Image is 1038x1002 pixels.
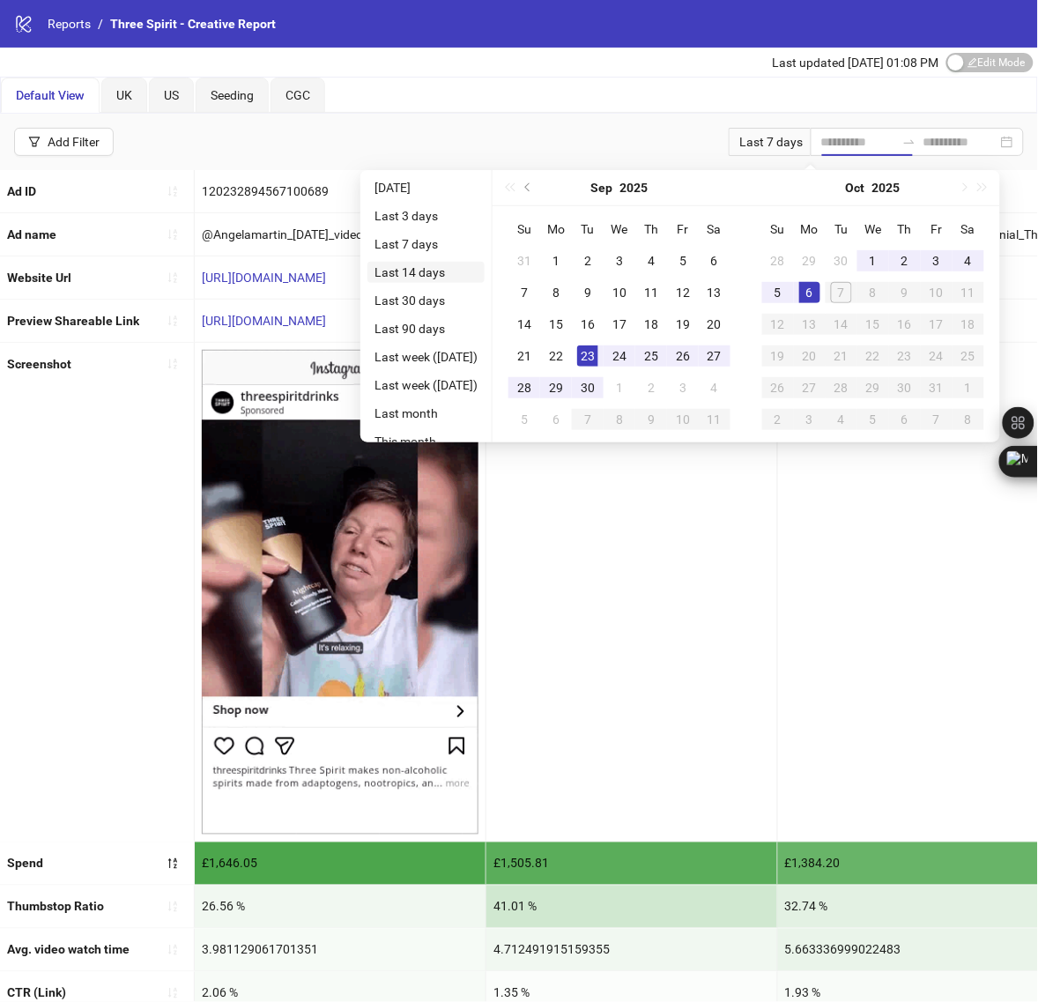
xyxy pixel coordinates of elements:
[704,314,725,335] div: 20
[863,377,884,398] div: 29
[508,308,540,340] td: 2025-09-14
[953,308,984,340] td: 2025-10-18
[857,404,889,435] td: 2025-11-05
[894,250,916,271] div: 2
[16,88,85,102] span: Default View
[857,308,889,340] td: 2025-10-15
[826,277,857,308] td: 2025-10-07
[826,308,857,340] td: 2025-10-14
[577,409,598,430] div: 7
[572,372,604,404] td: 2025-09-30
[699,277,730,308] td: 2025-09-13
[826,404,857,435] td: 2025-11-04
[667,245,699,277] td: 2025-09-05
[672,314,693,335] div: 19
[799,314,820,335] div: 13
[773,56,939,70] span: Last updated [DATE] 01:08 PM
[367,205,485,226] li: Last 3 days
[921,213,953,245] th: Fr
[609,377,630,398] div: 1
[7,857,43,871] b: Spend
[699,308,730,340] td: 2025-09-20
[699,372,730,404] td: 2025-10-04
[545,314,567,335] div: 15
[667,372,699,404] td: 2025-10-03
[958,250,979,271] div: 4
[926,409,947,430] div: 7
[164,88,179,102] span: US
[7,986,66,1000] b: CTR (Link)
[202,271,326,285] a: [URL][DOMAIN_NAME]
[857,245,889,277] td: 2025-10-01
[604,340,635,372] td: 2025-09-24
[889,213,921,245] th: Th
[14,128,114,156] button: Add Filter
[799,282,820,303] div: 6
[831,377,852,398] div: 28
[921,340,953,372] td: 2025-10-24
[667,404,699,435] td: 2025-10-10
[704,377,725,398] div: 4
[767,282,789,303] div: 5
[167,228,179,241] span: sort-ascending
[667,308,699,340] td: 2025-09-19
[514,282,535,303] div: 7
[863,409,884,430] div: 5
[894,314,916,335] div: 16
[958,314,979,335] div: 18
[762,340,794,372] td: 2025-10-19
[667,340,699,372] td: 2025-09-26
[767,409,789,430] div: 2
[667,277,699,308] td: 2025-09-12
[635,213,667,245] th: Th
[508,277,540,308] td: 2025-09-07
[98,14,103,33] li: /
[7,943,130,957] b: Avg. video watch time
[902,135,916,149] span: swap-right
[953,245,984,277] td: 2025-10-04
[704,250,725,271] div: 6
[167,857,179,870] span: sort-descending
[486,929,777,971] div: 4.712491915159355
[762,213,794,245] th: Su
[863,314,884,335] div: 15
[367,346,485,367] li: Last week ([DATE])
[921,308,953,340] td: 2025-10-17
[958,409,979,430] div: 8
[902,135,916,149] span: to
[508,213,540,245] th: Su
[195,170,486,212] div: 120232894567100689
[167,901,179,913] span: sort-ascending
[921,245,953,277] td: 2025-10-03
[540,340,572,372] td: 2025-09-22
[577,250,598,271] div: 2
[921,404,953,435] td: 2025-11-07
[762,404,794,435] td: 2025-11-02
[609,282,630,303] div: 10
[635,245,667,277] td: 2025-09-04
[609,409,630,430] div: 8
[367,234,485,255] li: Last 7 days
[704,282,725,303] div: 13
[604,404,635,435] td: 2025-10-08
[514,345,535,367] div: 21
[167,185,179,197] span: sort-ascending
[545,250,567,271] div: 1
[577,314,598,335] div: 16
[577,377,598,398] div: 30
[540,308,572,340] td: 2025-09-15
[672,250,693,271] div: 5
[699,340,730,372] td: 2025-09-27
[667,213,699,245] th: Fr
[635,308,667,340] td: 2025-09-18
[486,842,777,885] div: £1,505.81
[641,314,662,335] div: 18
[604,372,635,404] td: 2025-10-01
[889,404,921,435] td: 2025-11-06
[894,282,916,303] div: 9
[826,245,857,277] td: 2025-09-30
[794,245,826,277] td: 2025-09-29
[367,318,485,339] li: Last 90 days
[195,842,486,885] div: £1,646.05
[641,409,662,430] div: 9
